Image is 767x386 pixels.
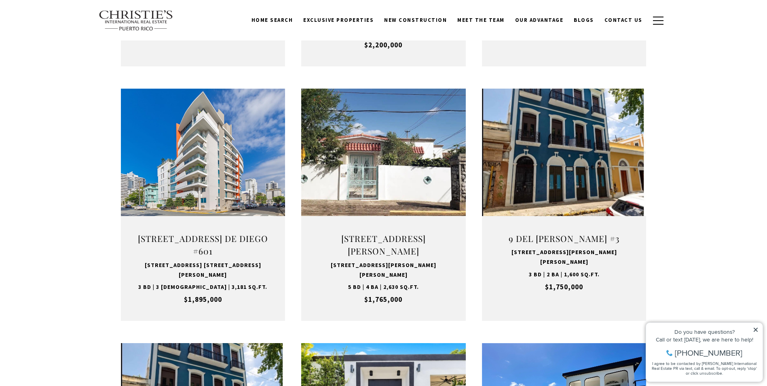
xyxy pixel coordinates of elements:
[246,13,298,28] a: Home Search
[8,18,117,24] div: Do you have questions?
[99,10,174,31] img: Christie's International Real Estate text transparent background
[33,38,101,46] span: [PHONE_NUMBER]
[384,17,447,23] span: New Construction
[298,13,379,28] a: Exclusive Properties
[452,13,510,28] a: Meet the Team
[574,17,594,23] span: Blogs
[10,50,115,65] span: I agree to be contacted by [PERSON_NAME] International Real Estate PR via text, call & email. To ...
[303,17,374,23] span: Exclusive Properties
[8,26,117,32] div: Call or text [DATE], we are here to help!
[604,17,642,23] span: Contact Us
[510,13,569,28] a: Our Advantage
[515,17,564,23] span: Our Advantage
[379,13,452,28] a: New Construction
[568,13,599,28] a: Blogs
